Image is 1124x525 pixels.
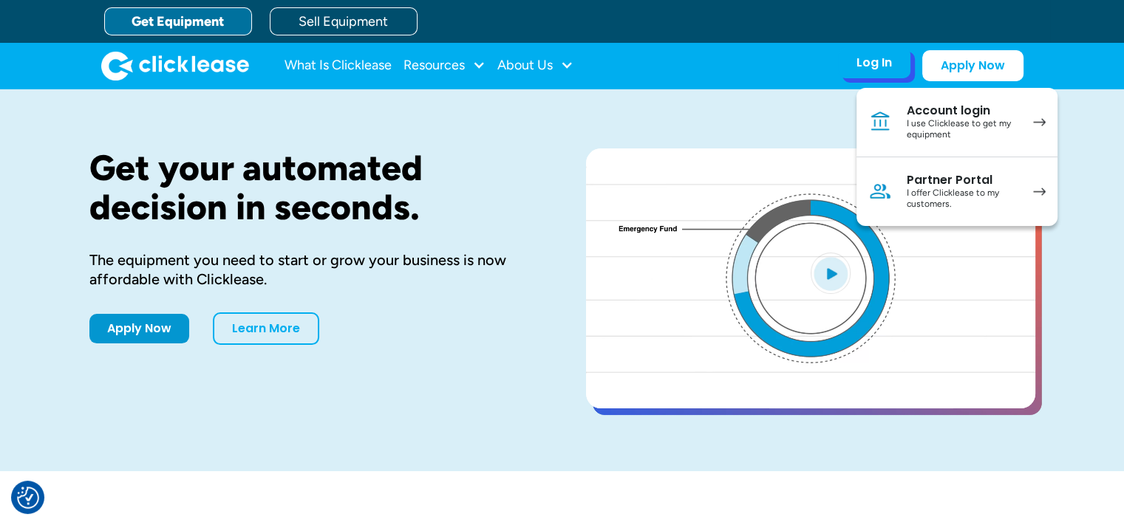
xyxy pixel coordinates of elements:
nav: Log In [856,88,1057,226]
img: Bank icon [868,110,892,134]
a: Account loginI use Clicklease to get my equipment [856,88,1057,157]
a: open lightbox [586,148,1035,408]
img: arrow [1033,118,1046,126]
button: Consent Preferences [17,487,39,509]
div: Partner Portal [907,173,1018,188]
h1: Get your automated decision in seconds. [89,148,539,227]
a: home [101,51,249,80]
div: About Us [497,51,573,80]
img: Person icon [868,179,892,203]
img: Revisit consent button [17,487,39,509]
a: Sell Equipment [270,7,418,35]
div: Resources [403,51,486,80]
a: Get Equipment [104,7,252,35]
a: Learn More [213,312,319,345]
div: I offer Clicklease to my customers. [907,188,1018,210]
a: What Is Clicklease [285,51,392,80]
a: Apply Now [89,314,189,343]
div: I use Clicklease to get my equipment [907,118,1018,141]
img: Blue play button logo on a light blue circular background [811,253,851,294]
div: Log In [856,55,892,70]
a: Partner PortalI offer Clicklease to my customers. [856,157,1057,226]
img: Clicklease logo [101,51,249,80]
a: Apply Now [922,50,1023,81]
div: The equipment you need to start or grow your business is now affordable with Clicklease. [89,250,539,289]
div: Account login [907,103,1018,118]
img: arrow [1033,188,1046,196]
